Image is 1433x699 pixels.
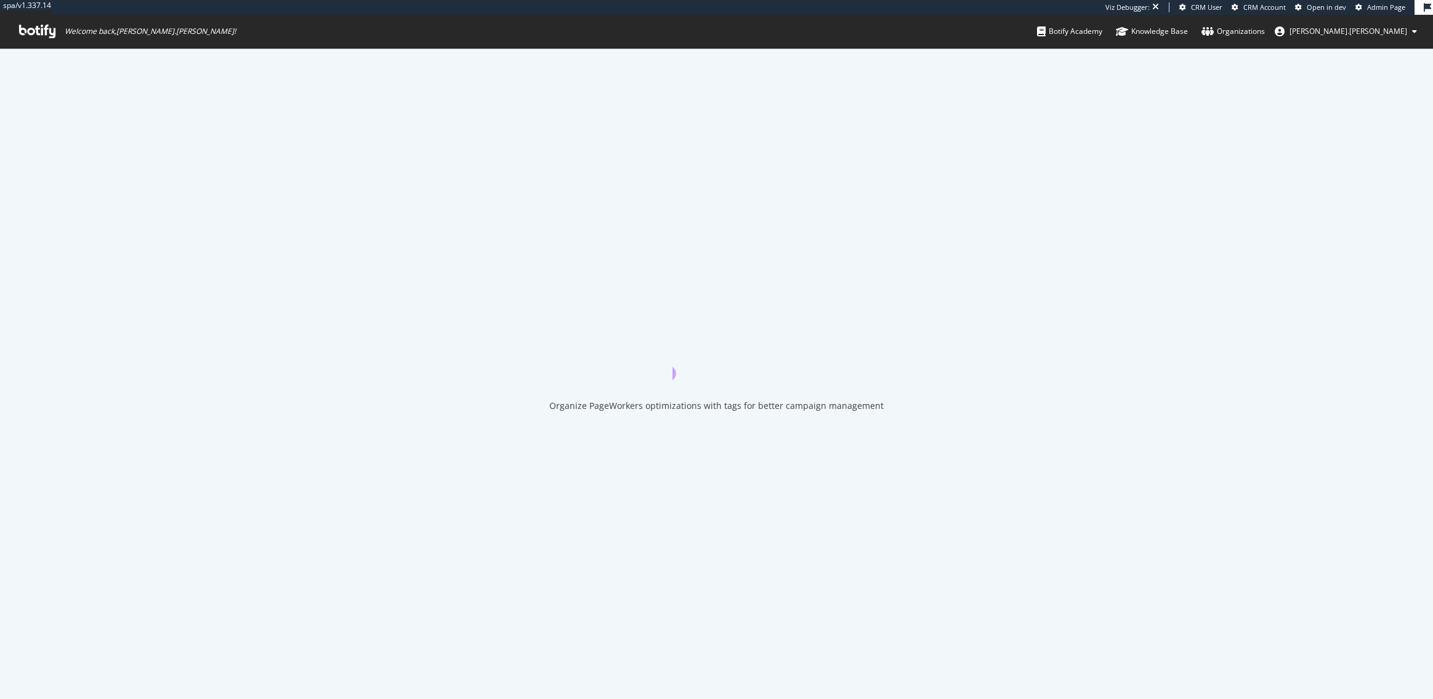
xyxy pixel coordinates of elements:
span: robert.salerno [1290,26,1407,36]
div: Botify Academy [1037,25,1102,38]
div: animation [672,336,761,380]
span: CRM User [1191,2,1222,12]
a: Organizations [1201,15,1265,48]
span: Admin Page [1367,2,1405,12]
a: Open in dev [1295,2,1346,12]
a: Knowledge Base [1116,15,1188,48]
a: CRM Account [1232,2,1286,12]
div: Knowledge Base [1116,25,1188,38]
span: Open in dev [1307,2,1346,12]
div: Viz Debugger: [1105,2,1150,12]
a: Botify Academy [1037,15,1102,48]
span: Welcome back, [PERSON_NAME].[PERSON_NAME] ! [65,26,236,36]
span: CRM Account [1243,2,1286,12]
a: Admin Page [1355,2,1405,12]
div: Organize PageWorkers optimizations with tags for better campaign management [549,400,884,412]
a: CRM User [1179,2,1222,12]
div: Organizations [1201,25,1265,38]
button: [PERSON_NAME].[PERSON_NAME] [1265,22,1427,41]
